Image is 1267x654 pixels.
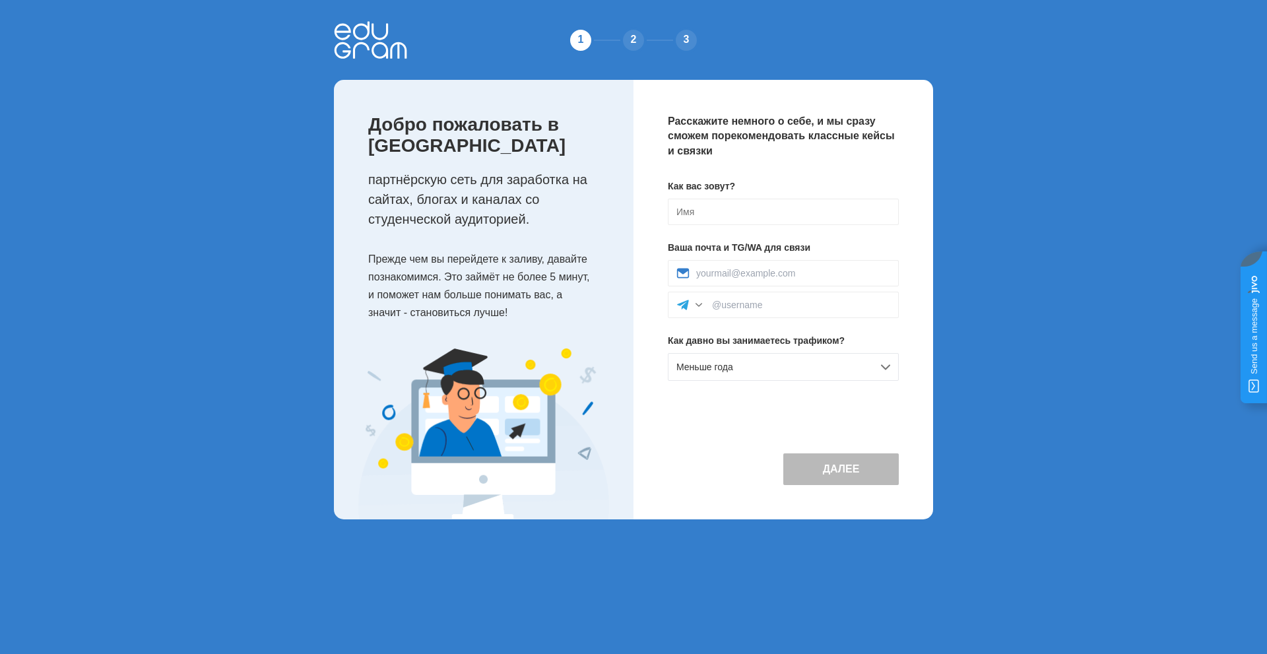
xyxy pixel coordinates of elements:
p: Как давно вы занимаетесь трафиком? [668,334,899,348]
div: 2 [620,27,647,53]
p: Как вас зовут? [668,180,899,193]
input: @username [712,300,890,310]
input: yourmail@example.com [696,268,890,278]
p: Расскажите немного о себе, и мы сразу сможем порекомендовать классные кейсы и связки [668,114,899,158]
img: Expert Image [358,348,609,519]
div: 1 [568,27,594,53]
p: Добро пожаловать в [GEOGRAPHIC_DATA] [368,114,607,156]
p: Прежде чем вы перейдете к заливу, давайте познакомимся. Это займёт не более 5 минут, и поможет на... [368,250,607,322]
input: Имя [668,199,899,225]
p: партнёрскую сеть для заработка на сайтах, блогах и каналах со студенческой аудиторией. [368,170,607,229]
p: Ваша почта и TG/WA для связи [668,241,899,255]
button: Далее [783,453,899,485]
div: 3 [673,27,699,53]
span: Меньше года [676,362,733,372]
